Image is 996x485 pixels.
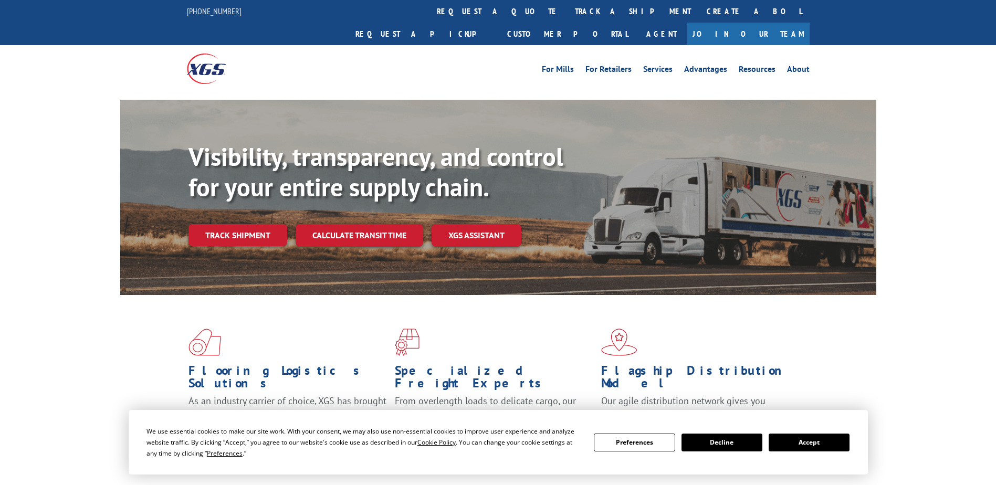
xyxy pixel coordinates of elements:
div: Cookie Consent Prompt [129,410,868,475]
a: Resources [739,65,775,77]
a: XGS ASSISTANT [432,224,521,247]
div: We use essential cookies to make our site work. With your consent, we may also use non-essential ... [146,426,581,459]
a: Track shipment [188,224,287,246]
img: xgs-icon-flagship-distribution-model-red [601,329,637,356]
a: About [787,65,810,77]
button: Preferences [594,434,675,451]
p: From overlength loads to delicate cargo, our experienced staff knows the best way to move your fr... [395,395,593,441]
span: Cookie Policy [417,438,456,447]
a: Join Our Team [687,23,810,45]
h1: Flagship Distribution Model [601,364,800,395]
a: Services [643,65,673,77]
a: Request a pickup [348,23,499,45]
a: Advantages [684,65,727,77]
a: Agent [636,23,687,45]
span: Preferences [207,449,243,458]
b: Visibility, transparency, and control for your entire supply chain. [188,140,563,203]
span: Our agile distribution network gives you nationwide inventory management on demand. [601,395,794,419]
span: As an industry carrier of choice, XGS has brought innovation and dedication to flooring logistics... [188,395,386,432]
a: Customer Portal [499,23,636,45]
a: Calculate transit time [296,224,423,247]
h1: Flooring Logistics Solutions [188,364,387,395]
a: For Mills [542,65,574,77]
a: For Retailers [585,65,632,77]
img: xgs-icon-total-supply-chain-intelligence-red [188,329,221,356]
button: Accept [769,434,850,451]
a: [PHONE_NUMBER] [187,6,242,16]
button: Decline [682,434,762,451]
img: xgs-icon-focused-on-flooring-red [395,329,420,356]
h1: Specialized Freight Experts [395,364,593,395]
